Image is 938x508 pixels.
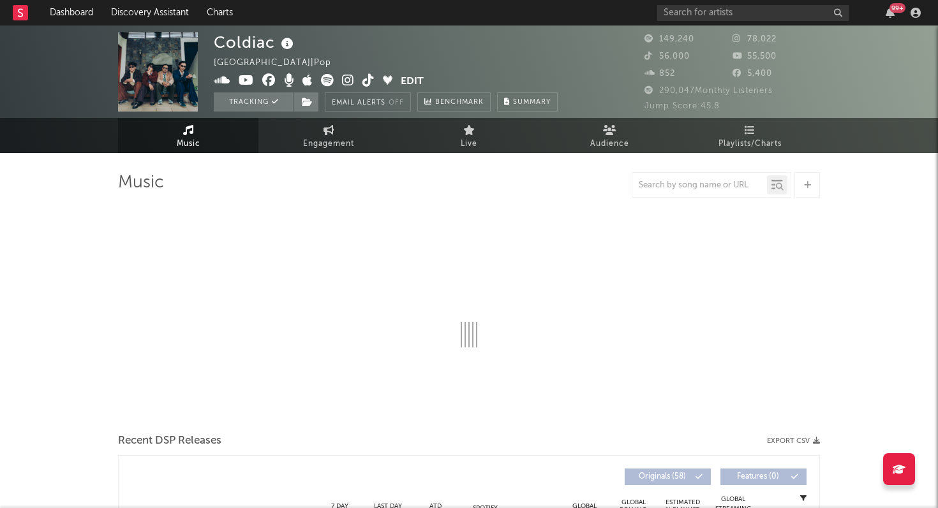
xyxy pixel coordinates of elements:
[497,92,558,112] button: Summary
[177,136,200,152] span: Music
[399,118,539,153] a: Live
[539,118,680,153] a: Audience
[258,118,399,153] a: Engagement
[657,5,849,21] input: Search for artists
[461,136,477,152] span: Live
[680,118,820,153] a: Playlists/Charts
[733,35,777,43] span: 78,022
[733,69,772,78] span: 5,400
[729,473,787,481] span: Features ( 0 )
[890,3,905,13] div: 99 +
[767,437,820,445] button: Export CSV
[633,473,692,481] span: Originals ( 58 )
[644,52,690,61] span: 56,000
[303,136,354,152] span: Engagement
[718,136,782,152] span: Playlists/Charts
[118,433,221,449] span: Recent DSP Releases
[644,69,675,78] span: 852
[435,95,484,110] span: Benchmark
[417,92,491,112] a: Benchmark
[644,102,720,110] span: Jump Score: 45.8
[644,87,773,95] span: 290,047 Monthly Listeners
[401,74,424,90] button: Edit
[720,468,807,485] button: Features(0)
[118,118,258,153] a: Music
[590,136,629,152] span: Audience
[632,180,767,191] input: Search by song name or URL
[513,99,551,106] span: Summary
[325,92,411,112] button: Email AlertsOff
[733,52,777,61] span: 55,500
[644,35,694,43] span: 149,240
[886,8,895,18] button: 99+
[214,92,294,112] button: Tracking
[625,468,711,485] button: Originals(58)
[214,55,346,71] div: [GEOGRAPHIC_DATA] | Pop
[389,99,404,106] em: Off
[214,32,297,53] div: Coldiac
